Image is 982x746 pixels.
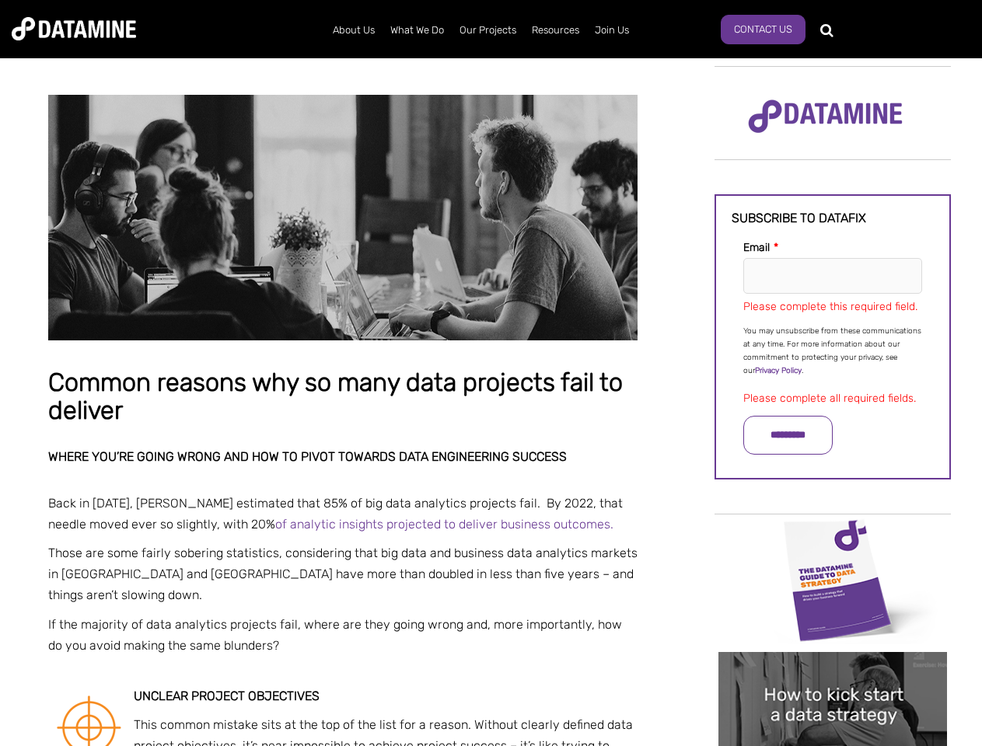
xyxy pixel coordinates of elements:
[325,10,383,51] a: About Us
[755,366,802,375] a: Privacy Policy
[743,300,917,313] label: Please complete this required field.
[721,15,806,44] a: Contact Us
[275,517,613,532] a: of analytic insights projected to deliver business outcomes.
[452,10,524,51] a: Our Projects
[743,392,916,405] label: Please complete all required fields.
[12,17,136,40] img: Datamine
[524,10,587,51] a: Resources
[743,241,770,254] span: Email
[383,10,452,51] a: What We Do
[732,211,934,225] h3: Subscribe to datafix
[134,688,320,703] strong: Unclear project objectives
[48,493,638,535] p: Back in [DATE], [PERSON_NAME] estimated that 85% of big data analytics projects fail. By 2022, th...
[718,516,947,644] img: Data Strategy Cover thumbnail
[48,369,638,424] h1: Common reasons why so many data projects fail to deliver
[587,10,637,51] a: Join Us
[743,325,922,378] p: You may unsubscribe from these communications at any time. For more information about our commitm...
[738,89,913,144] img: Datamine Logo No Strapline - Purple
[48,614,638,656] p: If the majority of data analytics projects fail, where are they going wrong and, more importantly...
[48,450,638,464] h2: Where you’re going wrong and how to pivot towards data engineering success
[48,542,638,606] p: Those are some fairly sobering statistics, considering that big data and business data analytics ...
[48,95,638,340] img: Common reasons why so many data projects fail to deliver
